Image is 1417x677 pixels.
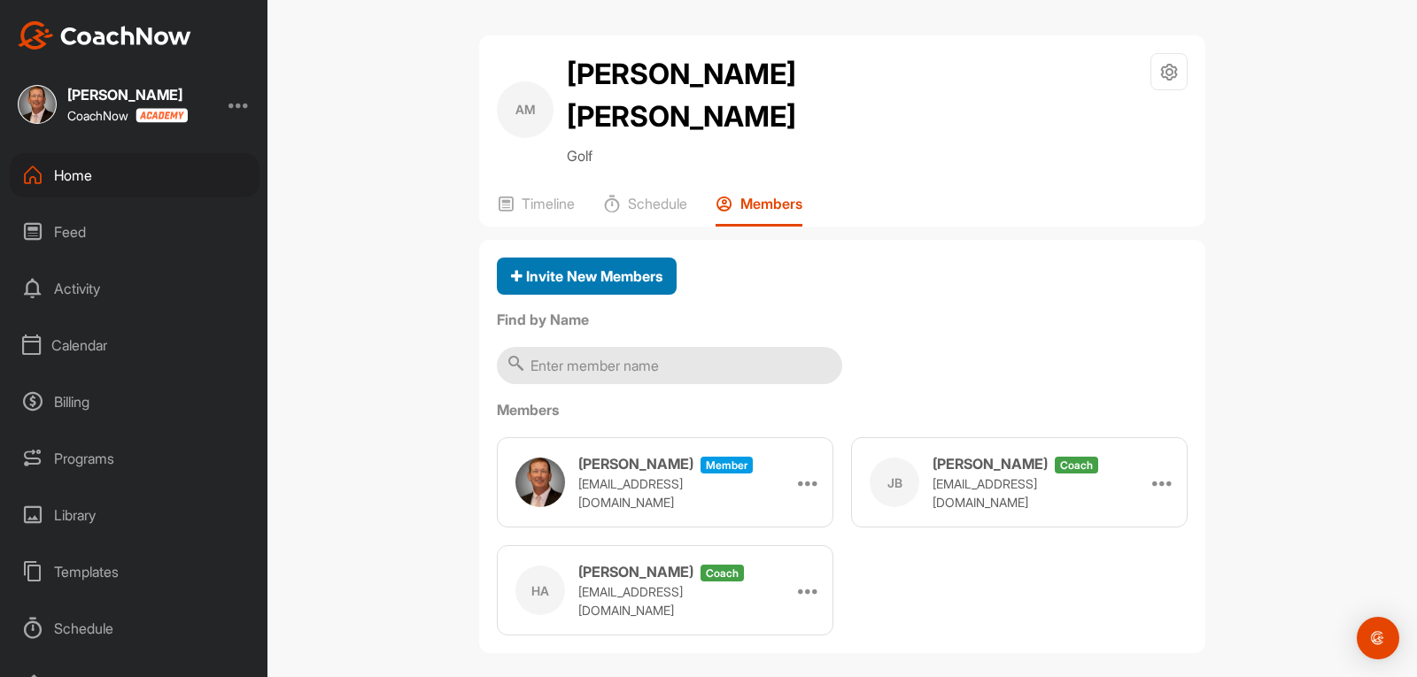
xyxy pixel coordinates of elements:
[10,550,259,594] div: Templates
[10,153,259,197] div: Home
[10,380,259,424] div: Billing
[567,53,806,138] h2: [PERSON_NAME] [PERSON_NAME]
[497,258,677,296] button: Invite New Members
[628,195,687,212] p: Schedule
[933,453,1048,474] h3: [PERSON_NAME]
[18,21,191,50] img: CoachNow
[567,145,806,166] p: Golf
[136,108,188,123] img: CoachNow acadmey
[1055,457,1098,473] span: coach
[515,458,565,507] img: user
[870,458,919,507] div: JB
[578,474,755,512] p: [EMAIL_ADDRESS][DOMAIN_NAME]
[701,565,744,581] span: coach
[515,565,565,615] div: HA
[522,195,575,212] p: Timeline
[701,457,753,473] span: Member
[67,88,188,102] div: [PERSON_NAME]
[497,81,554,138] div: AM
[10,210,259,254] div: Feed
[67,108,188,123] div: CoachNow
[10,606,259,650] div: Schedule
[10,436,259,481] div: Programs
[10,323,259,367] div: Calendar
[10,266,259,311] div: Activity
[1357,617,1399,659] div: Open Intercom Messenger
[497,309,1188,330] label: Find by Name
[497,399,1188,420] label: Members
[511,267,662,285] span: Invite New Members
[578,561,693,582] h3: [PERSON_NAME]
[933,474,1110,512] p: [EMAIL_ADDRESS][DOMAIN_NAME]
[740,195,802,212] p: Members
[578,453,693,474] h3: [PERSON_NAME]
[10,493,259,537] div: Library
[578,582,755,619] p: [EMAIL_ADDRESS][DOMAIN_NAME]
[497,347,842,384] input: Enter member name
[18,85,57,124] img: square_5c67e2a3c3147c27b86610585b90044c.jpg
